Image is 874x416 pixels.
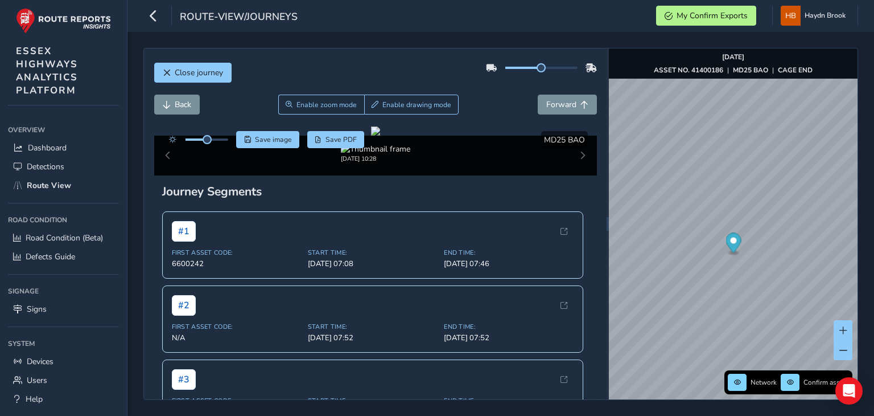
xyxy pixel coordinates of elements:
[341,144,410,154] img: Thumbnail frame
[8,211,119,229] div: Road Condition
[8,335,119,352] div: System
[236,131,299,148] button: Save
[278,95,364,115] button: Zoom
[296,100,357,109] span: Enable zoom mode
[8,121,119,138] div: Overview
[444,248,573,257] span: End Time:
[307,131,365,148] button: PDF
[26,394,43,405] span: Help
[8,352,119,371] a: Devices
[835,377,863,405] div: Open Intercom Messenger
[325,135,357,144] span: Save PDF
[656,6,756,26] button: My Confirm Exports
[8,300,119,319] a: Signs
[172,221,196,242] span: # 1
[162,183,589,199] div: Journey Segments
[444,259,573,269] span: [DATE] 07:46
[677,10,748,21] span: My Confirm Exports
[8,157,119,176] a: Detections
[444,333,573,343] span: [DATE] 07:52
[16,8,111,34] img: rr logo
[27,180,71,191] span: Route View
[803,378,849,387] span: Confirm assets
[8,229,119,247] a: Road Condition (Beta)
[172,259,301,269] span: 6600242
[154,63,232,83] button: Close journey
[172,333,301,343] span: N/A
[172,248,301,257] span: First Asset Code:
[341,154,410,163] div: [DATE] 10:28
[308,323,437,331] span: Start Time:
[544,134,585,145] span: MD25 BAO
[308,397,437,405] span: Start Time:
[308,333,437,343] span: [DATE] 07:52
[16,44,78,97] span: ESSEX HIGHWAYS ANALYTICS PLATFORM
[8,138,119,157] a: Dashboard
[781,6,850,26] button: Haydn Brook
[654,66,723,75] strong: ASSET NO. 41400186
[180,10,298,26] span: route-view/journeys
[733,66,768,75] strong: MD25 BAO
[175,99,191,110] span: Back
[382,100,451,109] span: Enable drawing mode
[27,356,53,367] span: Devices
[172,369,196,390] span: # 3
[27,304,47,315] span: Signs
[8,371,119,390] a: Users
[308,248,437,257] span: Start Time:
[805,6,846,26] span: Haydn Brook
[27,161,64,172] span: Detections
[546,99,576,110] span: Forward
[27,375,47,386] span: Users
[26,251,75,262] span: Defects Guide
[26,233,103,243] span: Road Condition (Beta)
[778,66,813,75] strong: CAGE END
[722,52,744,62] strong: [DATE]
[8,283,119,300] div: Signage
[172,295,196,316] span: # 2
[172,323,301,331] span: First Asset Code:
[538,95,597,115] button: Forward
[444,397,573,405] span: End Time:
[255,135,292,144] span: Save image
[8,176,119,195] a: Route View
[364,95,459,115] button: Draw
[28,142,67,153] span: Dashboard
[726,233,741,256] div: Map marker
[154,95,200,115] button: Back
[444,323,573,331] span: End Time:
[175,67,223,78] span: Close journey
[781,6,801,26] img: diamond-layout
[8,390,119,409] a: Help
[308,259,437,269] span: [DATE] 07:08
[172,397,301,405] span: First Asset Code:
[751,378,777,387] span: Network
[8,247,119,266] a: Defects Guide
[654,66,813,75] div: | |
